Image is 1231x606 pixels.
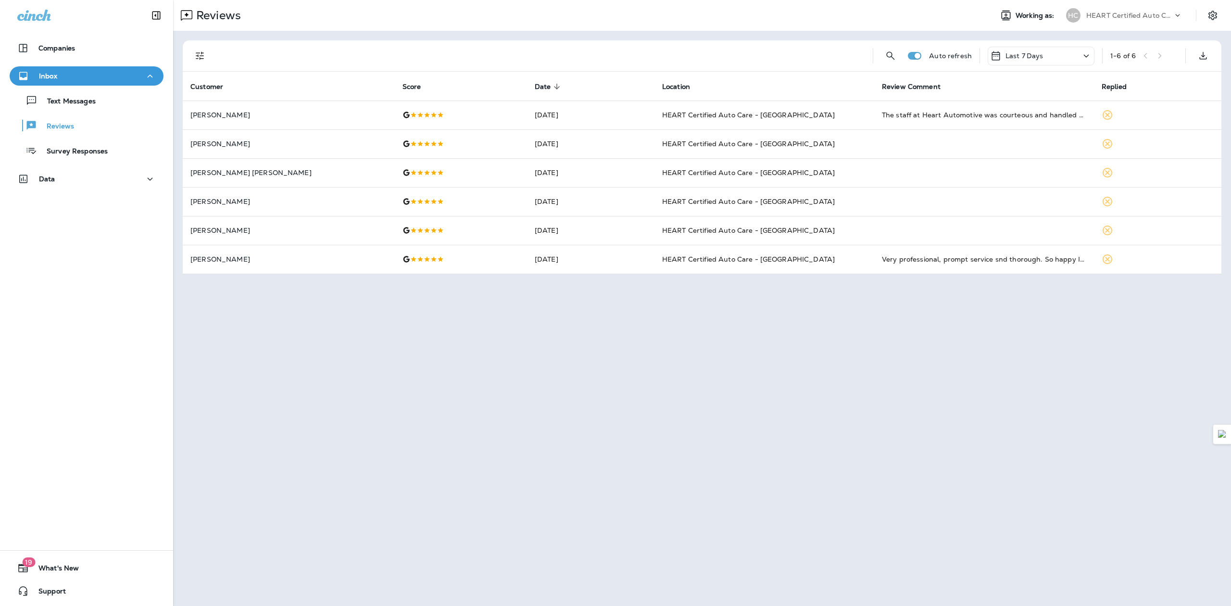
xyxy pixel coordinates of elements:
[1066,8,1080,23] div: HC
[1218,430,1227,439] img: Detect Auto
[10,90,163,111] button: Text Messages
[882,83,941,91] span: Review Comment
[190,227,387,234] p: [PERSON_NAME]
[402,82,434,91] span: Score
[192,8,241,23] p: Reviews
[10,581,163,601] button: Support
[1102,82,1139,91] span: Replied
[38,97,96,106] p: Text Messages
[527,216,654,245] td: [DATE]
[39,72,57,80] p: Inbox
[662,82,703,91] span: Location
[929,52,972,60] p: Auto refresh
[10,66,163,86] button: Inbox
[1204,7,1221,24] button: Settings
[527,129,654,158] td: [DATE]
[662,139,835,148] span: HEART Certified Auto Care - [GEOGRAPHIC_DATA]
[190,255,387,263] p: [PERSON_NAME]
[527,101,654,129] td: [DATE]
[10,115,163,136] button: Reviews
[190,82,236,91] span: Customer
[882,254,1086,264] div: Very professional, prompt service snd thorough. So happy I found them!
[29,587,66,599] span: Support
[10,558,163,578] button: 19What's New
[1016,12,1056,20] span: Working as:
[190,169,387,177] p: [PERSON_NAME] [PERSON_NAME]
[527,245,654,274] td: [DATE]
[10,38,163,58] button: Companies
[38,44,75,52] p: Companies
[1193,46,1213,65] button: Export as CSV
[190,83,223,91] span: Customer
[662,83,690,91] span: Location
[882,110,1086,120] div: The staff at Heart Automotive was courteous and handled my blown tire like the professionals they...
[882,82,953,91] span: Review Comment
[143,6,170,25] button: Collapse Sidebar
[662,255,835,264] span: HEART Certified Auto Care - [GEOGRAPHIC_DATA]
[527,158,654,187] td: [DATE]
[10,140,163,161] button: Survey Responses
[29,564,79,576] span: What's New
[190,198,387,205] p: [PERSON_NAME]
[1102,83,1127,91] span: Replied
[37,147,108,156] p: Survey Responses
[535,82,564,91] span: Date
[662,111,835,119] span: HEART Certified Auto Care - [GEOGRAPHIC_DATA]
[190,46,210,65] button: Filters
[1086,12,1173,19] p: HEART Certified Auto Care
[1005,52,1043,60] p: Last 7 Days
[535,83,551,91] span: Date
[10,169,163,189] button: Data
[37,122,74,131] p: Reviews
[662,197,835,206] span: HEART Certified Auto Care - [GEOGRAPHIC_DATA]
[662,168,835,177] span: HEART Certified Auto Care - [GEOGRAPHIC_DATA]
[22,557,35,567] span: 19
[1110,52,1136,60] div: 1 - 6 of 6
[190,140,387,148] p: [PERSON_NAME]
[527,187,654,216] td: [DATE]
[39,175,55,183] p: Data
[881,46,900,65] button: Search Reviews
[402,83,421,91] span: Score
[190,111,387,119] p: [PERSON_NAME]
[662,226,835,235] span: HEART Certified Auto Care - [GEOGRAPHIC_DATA]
